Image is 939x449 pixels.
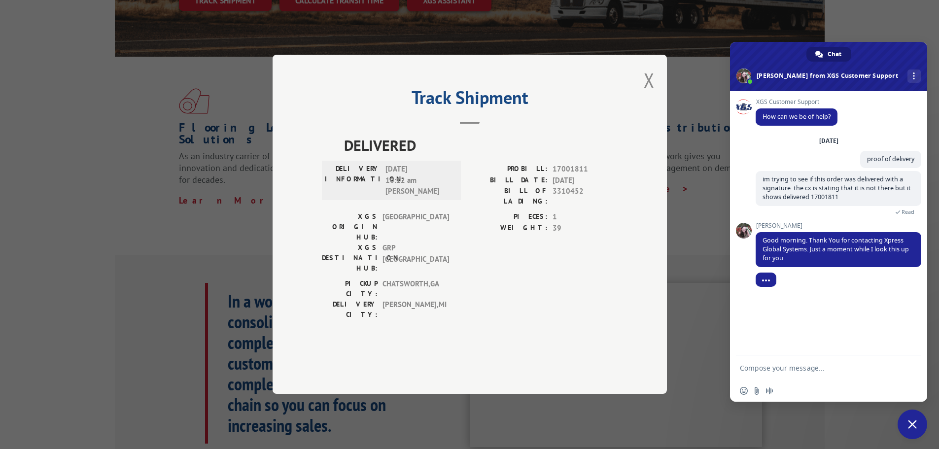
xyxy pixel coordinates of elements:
div: Close chat [898,410,927,439]
div: More channels [907,69,921,83]
span: Send a file [753,387,761,395]
span: [PERSON_NAME] , MI [383,300,449,320]
span: XGS Customer Support [756,99,837,105]
span: 1 [553,212,618,223]
span: 3310452 [553,186,618,207]
span: 17001811 [553,164,618,175]
label: WEIGHT: [470,223,548,234]
label: DELIVERY INFORMATION: [325,164,381,198]
label: DELIVERY CITY: [322,300,378,320]
span: GRP [GEOGRAPHIC_DATA] [383,243,449,274]
span: CHATSWORTH , GA [383,279,449,300]
span: [PERSON_NAME] [756,222,921,229]
span: Chat [828,47,841,62]
h2: Track Shipment [322,91,618,109]
label: BILL OF LADING: [470,186,548,207]
span: Read [902,208,914,215]
span: [GEOGRAPHIC_DATA] [383,212,449,243]
span: 39 [553,223,618,234]
button: Close modal [644,67,655,93]
textarea: Compose your message... [740,364,896,373]
span: [DATE] 10:12 am [PERSON_NAME] [385,164,452,198]
span: Good morning. Thank You for contacting Xpress Global Systems. Just a moment while I look this up ... [763,236,909,262]
label: PROBILL: [470,164,548,175]
span: Insert an emoji [740,387,748,395]
div: Chat [806,47,851,62]
label: XGS DESTINATION HUB: [322,243,378,274]
div: [DATE] [819,138,838,144]
label: XGS ORIGIN HUB: [322,212,378,243]
span: proof of delivery [867,155,914,163]
label: PICKUP CITY: [322,279,378,300]
span: im trying to see if this order was delivered with a signature. the cx is stating that it is not t... [763,175,911,201]
span: [DATE] [553,175,618,186]
label: BILL DATE: [470,175,548,186]
span: DELIVERED [344,135,618,157]
span: Audio message [765,387,773,395]
label: PIECES: [470,212,548,223]
span: How can we be of help? [763,112,831,121]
